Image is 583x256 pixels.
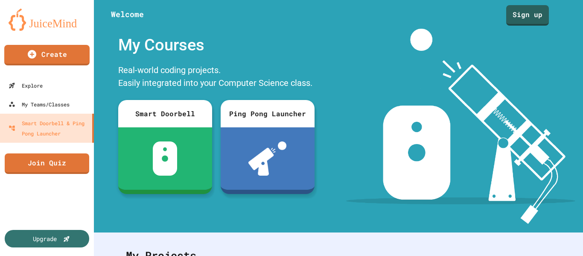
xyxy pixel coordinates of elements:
div: Explore [9,80,43,91]
img: sdb-white.svg [153,141,177,176]
img: banner-image-my-projects.png [346,29,575,224]
div: My Courses [114,29,319,62]
div: Real-world coding projects. Easily integrated into your Computer Science class. [114,62,319,94]
a: Sign up [506,5,549,26]
a: Create [4,45,90,65]
div: Ping Pong Launcher [221,100,315,127]
a: Join Quiz [5,153,89,174]
div: Upgrade [33,234,57,243]
div: Smart Doorbell [118,100,212,127]
div: Smart Doorbell & Ping Pong Launcher [9,118,89,138]
img: ppl-with-ball.png [248,141,286,176]
img: logo-orange.svg [9,9,85,31]
div: My Teams/Classes [9,99,70,109]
